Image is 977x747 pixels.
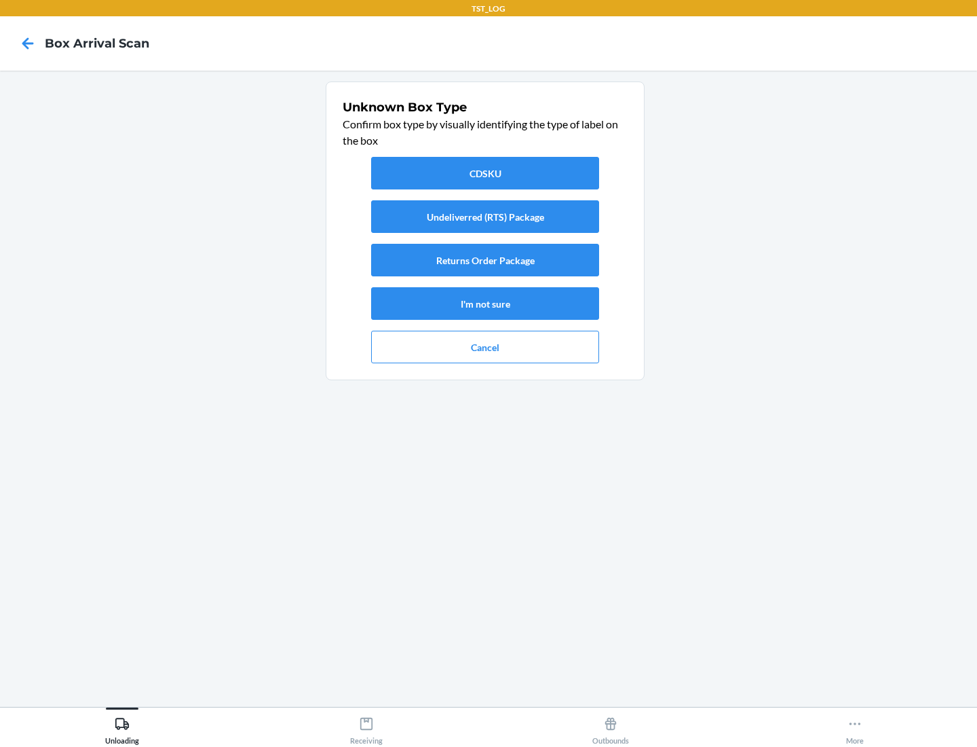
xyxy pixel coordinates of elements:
[846,711,864,745] div: More
[371,200,599,233] button: Undeliverred (RTS) Package
[45,35,149,52] h4: Box Arrival Scan
[343,98,628,116] h1: Unknown Box Type
[105,711,139,745] div: Unloading
[343,116,628,149] p: Confirm box type by visually identifying the type of label on the box
[371,331,599,363] button: Cancel
[371,244,599,276] button: Returns Order Package
[244,708,488,745] button: Receiving
[472,3,505,15] p: TST_LOG
[350,711,383,745] div: Receiving
[371,157,599,189] button: CDSKU
[371,287,599,320] button: I'm not sure
[488,708,733,745] button: Outbounds
[592,711,629,745] div: Outbounds
[733,708,977,745] button: More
